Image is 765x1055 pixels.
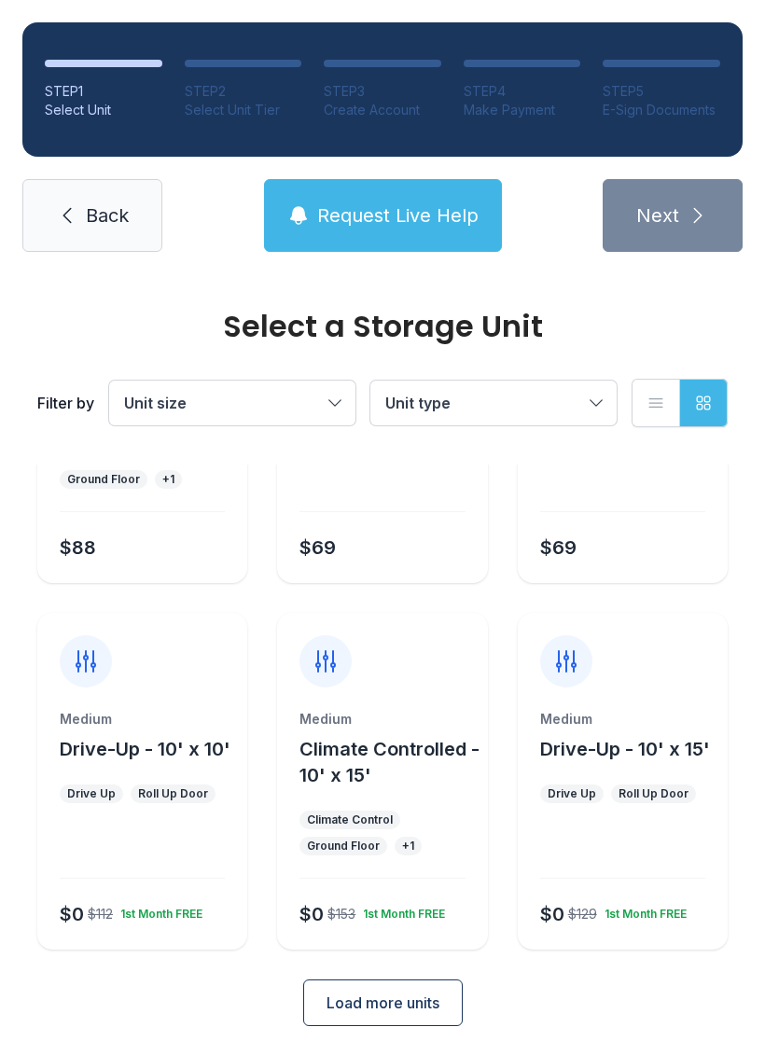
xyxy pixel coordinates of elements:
div: Select Unit Tier [185,101,302,119]
div: + 1 [402,839,414,854]
div: Filter by [37,392,94,414]
div: Medium [299,710,465,729]
div: Roll Up Door [619,786,688,801]
div: Medium [540,710,705,729]
div: Climate Control [307,812,393,827]
div: 1st Month FREE [113,899,202,922]
span: Back [86,202,129,229]
span: Next [636,202,679,229]
span: Unit type [385,394,451,412]
div: Create Account [324,101,441,119]
div: 1st Month FREE [355,899,445,922]
div: $129 [568,905,597,923]
span: Drive-Up - 10' x 15' [540,738,710,760]
div: $153 [327,905,355,923]
div: Drive Up [548,786,596,801]
div: Select a Storage Unit [37,312,728,341]
div: Select Unit [45,101,162,119]
div: + 1 [162,472,174,487]
span: Request Live Help [317,202,479,229]
span: Drive-Up - 10' x 10' [60,738,230,760]
button: Drive-Up - 10' x 10' [60,736,230,762]
div: $0 [60,901,84,927]
span: Climate Controlled - 10' x 15' [299,738,480,786]
div: $0 [540,901,564,927]
button: Climate Controlled - 10' x 15' [299,736,480,788]
div: $0 [299,901,324,927]
div: $69 [540,534,577,561]
div: $69 [299,534,336,561]
div: Roll Up Door [138,786,208,801]
div: STEP 4 [464,82,581,101]
span: Load more units [327,992,439,1014]
button: Unit type [370,381,617,425]
div: Make Payment [464,101,581,119]
span: Unit size [124,394,187,412]
div: STEP 2 [185,82,302,101]
div: Ground Floor [307,839,380,854]
div: $112 [88,905,113,923]
div: $88 [60,534,96,561]
div: STEP 5 [603,82,720,101]
button: Drive-Up - 10' x 15' [540,736,710,762]
div: STEP 1 [45,82,162,101]
div: E-Sign Documents [603,101,720,119]
div: Drive Up [67,786,116,801]
div: 1st Month FREE [597,899,687,922]
div: Ground Floor [67,472,140,487]
button: Unit size [109,381,355,425]
div: Medium [60,710,225,729]
div: STEP 3 [324,82,441,101]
